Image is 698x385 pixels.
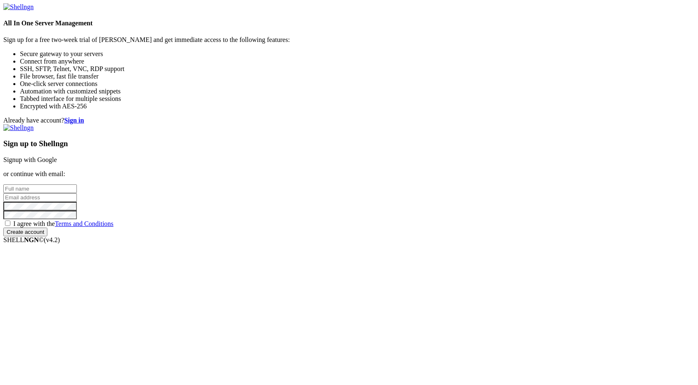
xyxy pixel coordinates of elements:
[3,117,695,124] div: Already have account?
[3,193,77,202] input: Email address
[20,50,695,58] li: Secure gateway to your servers
[20,95,695,103] li: Tabbed interface for multiple sessions
[20,73,695,80] li: File browser, fast file transfer
[3,139,695,148] h3: Sign up to Shellngn
[3,228,47,236] input: Create account
[3,156,57,163] a: Signup with Google
[3,184,77,193] input: Full name
[20,65,695,73] li: SSH, SFTP, Telnet, VNC, RDP support
[3,3,34,11] img: Shellngn
[3,20,695,27] h4: All In One Server Management
[20,80,695,88] li: One-click server connections
[44,236,60,243] span: 4.2.0
[5,221,10,226] input: I agree with theTerms and Conditions
[24,236,39,243] b: NGN
[20,88,695,95] li: Automation with customized snippets
[55,220,113,227] a: Terms and Conditions
[3,124,34,132] img: Shellngn
[20,58,695,65] li: Connect from anywhere
[3,236,60,243] span: SHELL ©
[13,220,113,227] span: I agree with the
[20,103,695,110] li: Encrypted with AES-256
[3,36,695,44] p: Sign up for a free two-week trial of [PERSON_NAME] and get immediate access to the following feat...
[64,117,84,124] a: Sign in
[3,170,695,178] p: or continue with email:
